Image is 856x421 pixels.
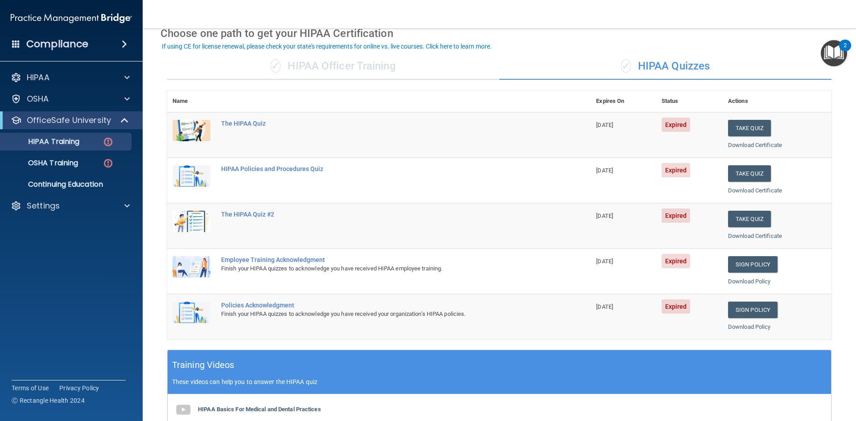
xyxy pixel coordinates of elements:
[662,118,691,132] span: Expired
[27,200,60,211] p: Settings
[728,165,771,182] button: Take Quiz
[12,384,49,392] a: Terms of Use
[27,115,111,126] p: OfficeSafe University
[172,357,235,373] h5: Training Videos
[11,9,132,27] img: PMB logo
[221,120,546,127] div: The HIPAA Quiz
[656,90,723,112] th: Status
[6,180,128,189] p: Continuing Education
[26,38,88,50] h4: Compliance
[596,167,613,174] span: [DATE]
[728,233,782,239] a: Download Certificate
[221,263,546,274] div: Finish your HIPAA quizzes to acknowledge you have received HIPAA employee training.
[103,136,114,147] img: danger-circle.6113f641.png
[811,360,845,393] iframe: Drift Widget Chat Controller
[11,94,130,104] a: OSHA
[172,378,827,385] p: These videos can help you to answer the HIPAA quiz
[167,90,216,112] th: Name
[662,254,691,268] span: Expired
[103,158,114,169] img: danger-circle.6113f641.png
[27,72,49,83] p: HIPAA
[6,137,79,146] p: HIPAA Training
[596,213,613,219] span: [DATE]
[728,256,778,273] a: Sign Policy
[596,303,613,310] span: [DATE]
[221,211,546,218] div: The HIPAA Quiz #2
[11,72,130,83] a: HIPAA
[596,122,613,128] span: [DATE]
[596,258,613,265] span: [DATE]
[844,45,847,57] div: 2
[271,59,280,73] span: ✓
[6,159,78,168] p: OSHA Training
[221,165,546,172] div: HIPAA Policies and Procedures Quiz
[59,384,99,392] a: Privacy Policy
[167,53,499,80] div: HIPAA Officer Training
[11,200,130,211] a: Settings
[12,396,85,405] span: Ⓒ Rectangle Health 2024
[728,211,771,227] button: Take Quiz
[728,323,771,330] a: Download Policy
[728,278,771,285] a: Download Policy
[162,43,492,49] div: If using CE for license renewal, please check your state's requirements for online vs. live cours...
[499,53,831,80] div: HIPAA Quizzes
[728,302,778,318] a: Sign Policy
[662,163,691,177] span: Expired
[621,59,631,73] span: ✓
[591,90,656,112] th: Expires On
[221,256,546,263] div: Employee Training Acknowledgment
[221,309,546,319] div: Finish your HIPAA quizzes to acknowledge you have received your organization’s HIPAA policies.
[728,142,782,148] a: Download Certificate
[728,187,782,194] a: Download Certificate
[821,40,847,66] button: Open Resource Center, 2 new notifications
[11,115,129,126] a: OfficeSafe University
[174,401,192,419] img: gray_youtube_icon.38fcd6cc.png
[198,406,321,413] b: HIPAA Basics For Medical and Dental Practices
[27,94,49,104] p: OSHA
[723,90,831,112] th: Actions
[160,20,838,46] div: Choose one path to get your HIPAA Certification
[728,120,771,136] button: Take Quiz
[160,42,493,51] button: If using CE for license renewal, please check your state's requirements for online vs. live cours...
[221,302,546,309] div: Policies Acknowledgment
[662,299,691,314] span: Expired
[662,208,691,223] span: Expired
